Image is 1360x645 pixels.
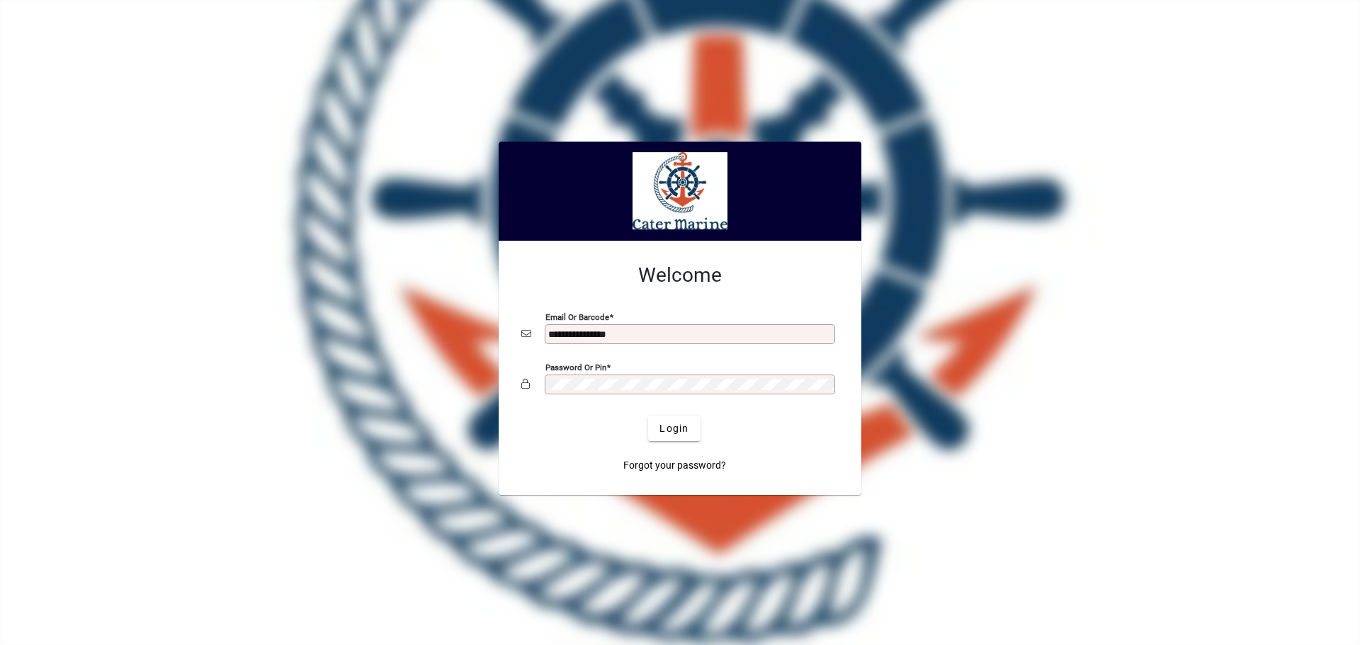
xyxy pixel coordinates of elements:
[648,416,700,441] button: Login
[545,312,609,322] mat-label: Email or Barcode
[521,263,839,287] h2: Welcome
[623,458,726,473] span: Forgot your password?
[659,421,688,436] span: Login
[545,363,606,372] mat-label: Password or Pin
[618,452,732,478] a: Forgot your password?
